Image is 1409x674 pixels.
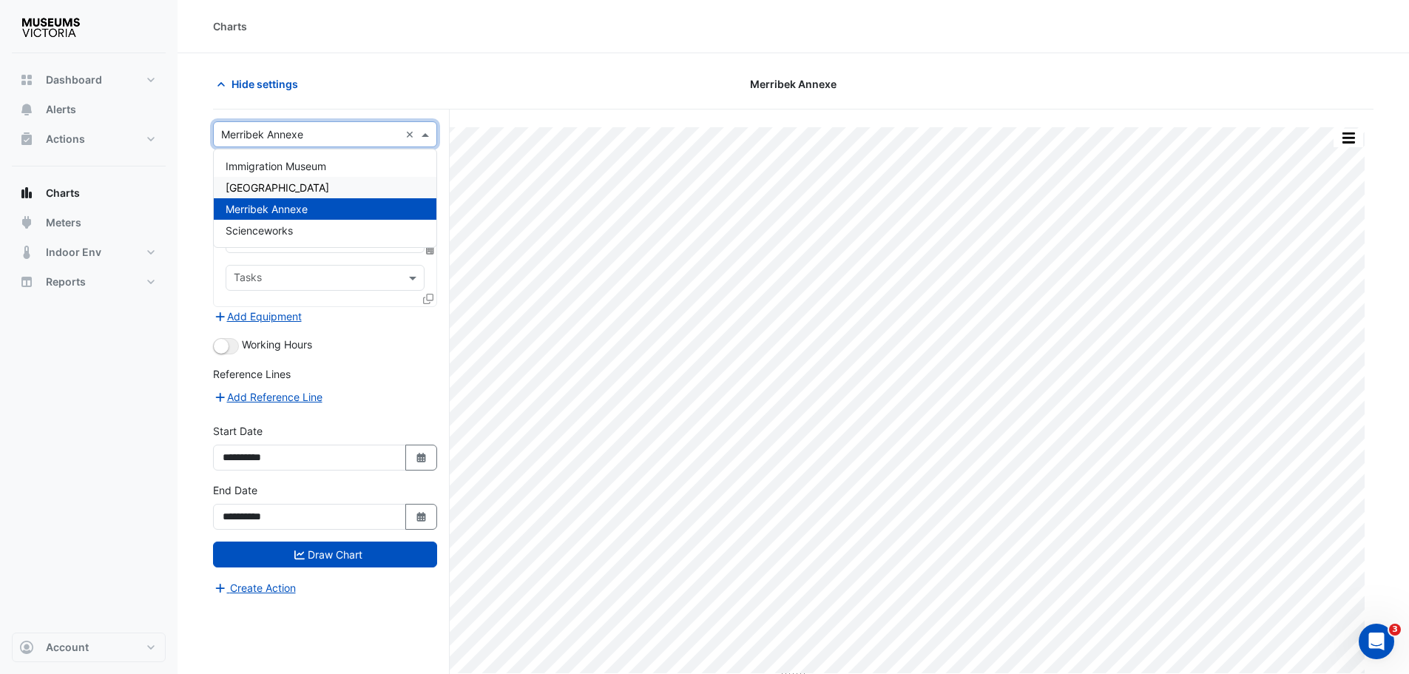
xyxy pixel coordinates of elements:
button: Add Equipment [213,308,303,325]
span: 3 [1389,624,1401,636]
button: Draw Chart [213,542,437,567]
span: Merribek Annexe [750,76,837,92]
span: Merribek Annexe [226,203,308,215]
span: Clear [405,127,418,142]
button: Hide settings [213,71,308,97]
span: Actions [46,132,85,146]
app-icon: Reports [19,274,34,289]
span: Choose Function [424,243,437,255]
button: Actions [12,124,166,154]
button: Indoor Env [12,237,166,267]
button: Create Action [213,579,297,596]
span: Scienceworks [226,224,293,237]
app-icon: Meters [19,215,34,230]
span: Indoor Env [46,245,101,260]
span: Clone Favourites and Tasks from this Equipment to other Equipment [423,292,433,305]
span: Working Hours [242,338,312,351]
span: Account [46,640,89,655]
app-icon: Charts [19,186,34,200]
app-icon: Alerts [19,102,34,117]
label: Start Date [213,423,263,439]
button: Account [12,633,166,662]
button: Alerts [12,95,166,124]
span: Alerts [46,102,76,117]
button: Reports [12,267,166,297]
div: Options List [214,149,436,247]
span: Immigration Museum [226,160,326,172]
span: Meters [46,215,81,230]
div: Charts [213,18,247,34]
button: Dashboard [12,65,166,95]
label: Reference Lines [213,366,291,382]
fa-icon: Select Date [415,510,428,523]
app-icon: Dashboard [19,73,34,87]
button: More Options [1334,129,1363,147]
iframe: Intercom live chat [1359,624,1394,659]
button: Add Reference Line [213,388,323,405]
span: Charts [46,186,80,200]
app-icon: Indoor Env [19,245,34,260]
span: Reports [46,274,86,289]
app-icon: Actions [19,132,34,146]
span: Hide settings [232,76,298,92]
span: [GEOGRAPHIC_DATA] [226,181,329,194]
button: Meters [12,208,166,237]
img: Company Logo [18,12,84,41]
label: End Date [213,482,257,498]
button: Charts [12,178,166,208]
fa-icon: Select Date [415,451,428,464]
div: Tasks [232,269,262,289]
span: Dashboard [46,73,102,87]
